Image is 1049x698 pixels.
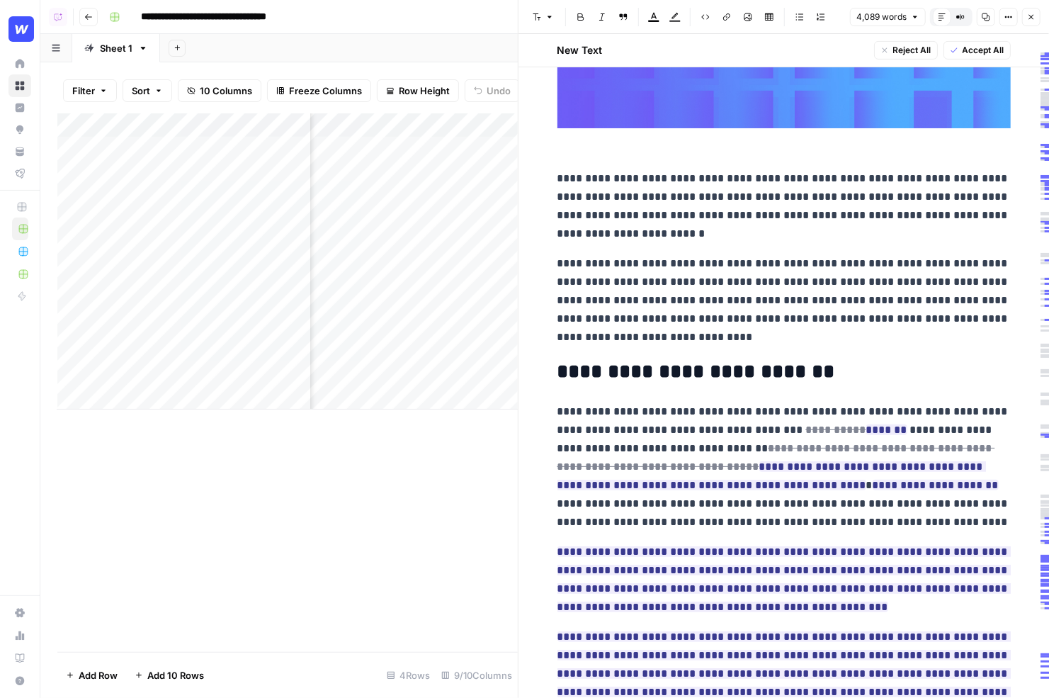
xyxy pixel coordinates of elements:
a: Usage [8,624,31,647]
button: Row Height [377,79,459,102]
h2: New Text [557,43,603,57]
span: Filter [72,84,95,98]
button: Accept All [943,41,1011,60]
button: Add Row [57,664,126,687]
a: Sheet 1 [72,34,160,62]
button: 10 Columns [178,79,261,102]
button: Sort [123,79,172,102]
button: Undo [465,79,520,102]
button: Add 10 Rows [126,664,212,687]
a: Opportunities [8,118,31,141]
span: Add 10 Rows [147,668,204,682]
button: Workspace: Webflow [8,11,31,47]
button: Reject All [874,41,938,60]
button: 4,089 words [850,8,926,26]
span: Row Height [399,84,450,98]
span: Add Row [79,668,118,682]
span: 10 Columns [200,84,252,98]
span: Undo [487,84,511,98]
a: Your Data [8,140,31,163]
span: Reject All [893,44,931,57]
a: Insights [8,96,31,119]
button: Freeze Columns [267,79,371,102]
button: Help + Support [8,670,31,692]
img: Webflow Logo [8,16,34,42]
a: Home [8,52,31,75]
a: Settings [8,602,31,624]
div: 9/10 Columns [436,664,518,687]
button: Filter [63,79,117,102]
a: Browse [8,74,31,97]
a: Learning Hub [8,647,31,670]
span: 4,089 words [856,11,907,23]
div: 4 Rows [381,664,436,687]
span: Accept All [963,44,1004,57]
div: Sheet 1 [100,41,132,55]
span: Sort [132,84,150,98]
span: Freeze Columns [289,84,362,98]
a: Flightpath [8,162,31,185]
